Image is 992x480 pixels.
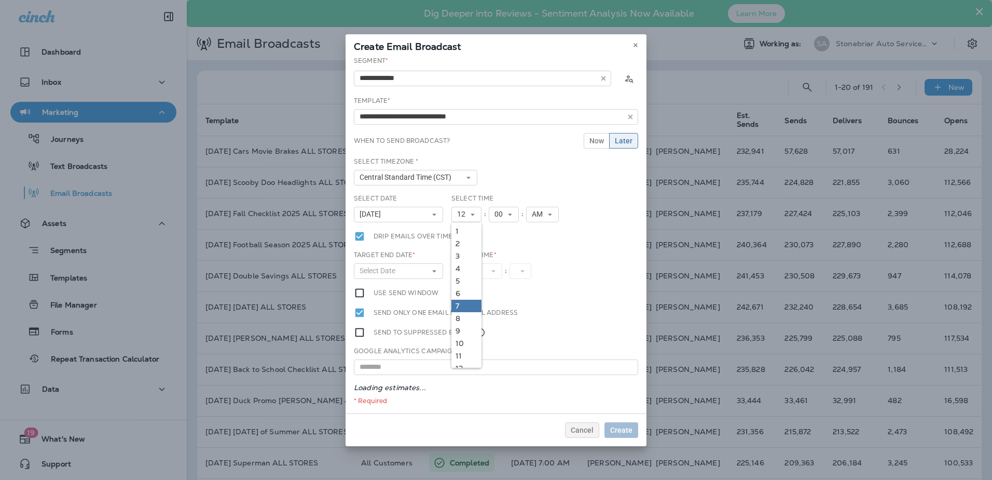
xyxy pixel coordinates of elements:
[354,347,476,355] label: Google Analytics Campaign Title
[354,251,415,259] label: Target End Date
[489,207,519,222] button: 00
[502,263,509,279] div: :
[354,97,390,105] label: Template
[354,137,450,145] label: When to send broadcast?
[374,231,452,242] label: Drip emails over time
[571,426,594,434] span: Cancel
[354,170,477,185] button: Central Standard Time (CST)
[457,210,470,219] span: 12
[610,426,632,434] span: Create
[354,157,418,166] label: Select Timezone
[354,383,426,392] em: Loading estimates...
[346,34,646,56] div: Create Email Broadcast
[451,194,494,203] label: Select Time
[451,237,481,250] a: 2
[604,422,638,438] button: Create
[481,207,489,222] div: :
[451,362,481,375] a: 12
[451,300,481,312] a: 7
[354,57,388,65] label: Segment
[374,287,438,299] label: Use send window
[451,225,481,237] a: 1
[354,263,443,279] button: Select Date
[451,250,481,262] a: 3
[584,133,610,149] button: Now
[532,210,547,219] span: AM
[451,207,481,222] button: 12
[451,287,481,300] a: 6
[526,207,559,222] button: AM
[451,350,481,362] a: 11
[451,275,481,287] a: 5
[519,207,526,222] div: :
[589,137,604,144] span: Now
[360,210,385,219] span: [DATE]
[354,194,397,203] label: Select Date
[451,312,481,325] a: 8
[615,137,632,144] span: Later
[609,133,638,149] button: Later
[451,325,481,337] a: 9
[360,266,399,275] span: Select Date
[494,210,507,219] span: 00
[374,327,486,338] label: Send to suppressed emails.
[451,262,481,275] a: 4
[374,307,518,318] label: Send only one email per email address
[619,69,638,88] button: Calculate the estimated number of emails to be sent based on selected segment. (This could take a...
[354,207,443,222] button: [DATE]
[354,397,638,405] div: * Required
[565,422,599,438] button: Cancel
[451,337,481,350] a: 10
[360,173,456,182] span: Central Standard Time (CST)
